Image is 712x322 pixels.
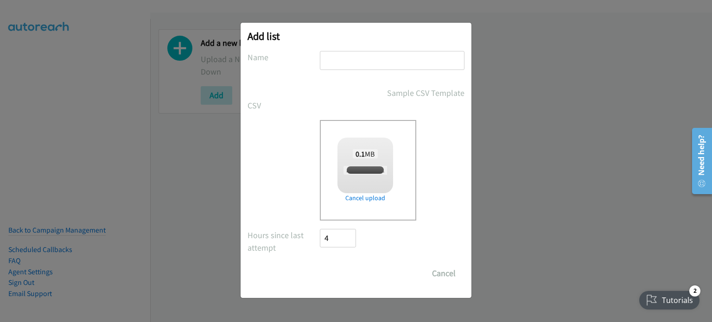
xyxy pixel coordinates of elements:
[356,149,365,158] strong: 0.1
[353,149,378,158] span: MB
[686,124,712,198] iframe: Resource Center
[248,51,320,63] label: Name
[387,87,464,99] a: Sample CSV Template
[343,166,410,175] span: report1755793315305.csv
[248,30,464,43] h2: Add list
[248,229,320,254] label: Hours since last attempt
[248,99,320,112] label: CSV
[634,282,705,315] iframe: Checklist
[337,193,393,203] a: Cancel upload
[423,264,464,283] button: Cancel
